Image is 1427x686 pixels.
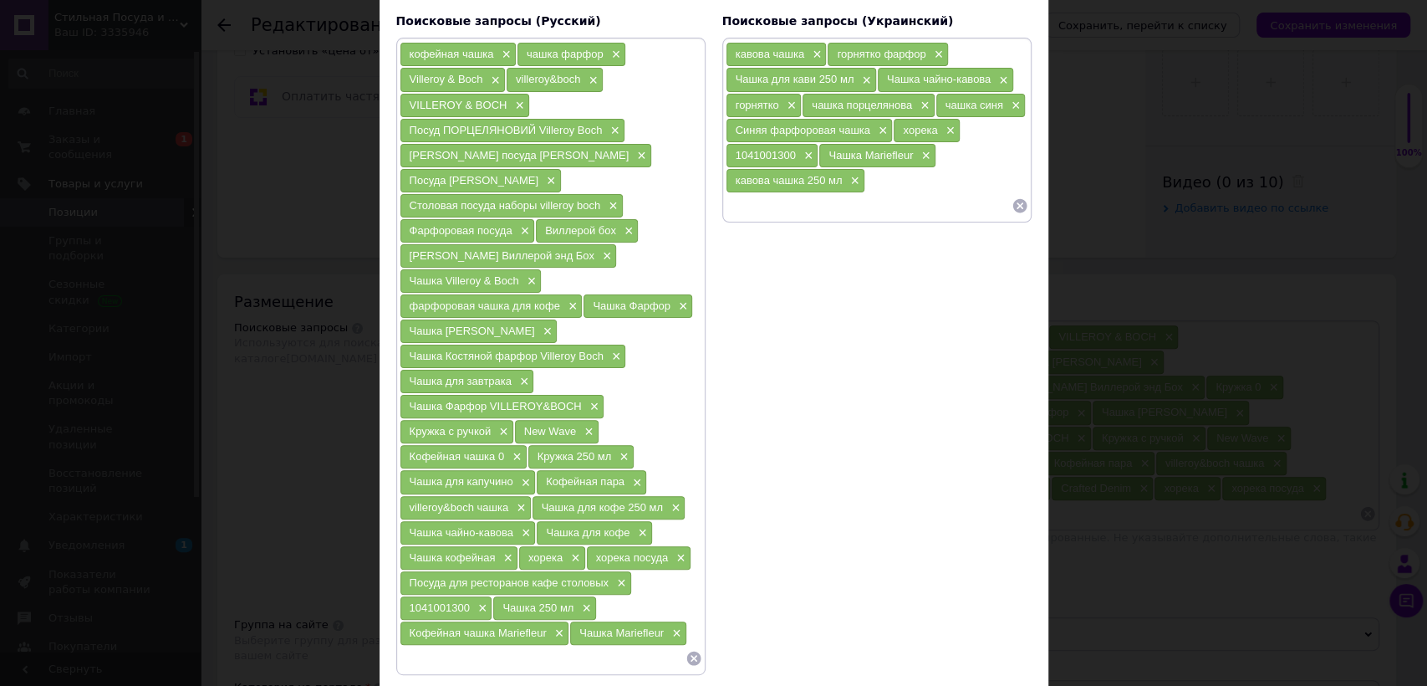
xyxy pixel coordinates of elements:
span: × [633,149,646,163]
span: × [580,425,594,439]
span: × [634,526,647,540]
span: Кофейная пара [546,475,624,488]
span: × [1007,99,1021,113]
span: × [916,99,930,113]
span: хорека [903,124,937,136]
span: × [487,74,500,88]
span: кавова чашка [736,48,804,60]
span: × [508,450,522,464]
span: Синяя фарфоровая чашка [736,124,870,136]
span: × [667,501,680,515]
span: × [675,299,688,314]
span: Чашка Фарфор [593,299,670,312]
span: Поисковые запросы (Украинский) [722,14,954,28]
span: Чашка для кофе 250 мл [542,501,663,514]
span: × [846,174,859,188]
span: Посуда для ресторанов кафе столовых [410,576,609,589]
span: Чашка чайно-кавова [410,526,513,539]
span: Villeroy & Boch [410,73,483,85]
span: Кружка с ручкой [410,425,492,438]
span: villeroy&boch чашка [410,501,509,514]
span: × [615,450,629,464]
span: × [495,425,508,439]
span: Кружка 250 мл [538,450,612,463]
span: Чашка [PERSON_NAME] [410,325,535,337]
span: × [564,299,578,314]
span: горнятко [736,99,779,111]
span: Кофейная чашка 0 [410,450,505,463]
span: × [551,627,564,641]
span: × [613,576,626,591]
span: Чашка Villeroy & Boch [410,274,519,287]
span: × [539,325,553,339]
span: Фарфоровая посуда [410,224,512,237]
span: Чашка Фарфор VILLEROY&BOCH [410,400,582,412]
span: горнятко фарфор [837,48,925,60]
span: × [942,124,956,138]
span: × [511,99,524,113]
span: × [668,627,681,641]
span: Посуда [PERSON_NAME] [410,174,538,187]
span: × [858,74,871,88]
span: × [517,476,531,490]
span: × [930,48,944,62]
span: кавова чашка 250 мл [736,174,843,187]
span: Чашка Mariefleur [828,149,913,161]
span: × [606,124,619,138]
span: Чашка Костяной фарфор Villeroy Boch [410,350,604,362]
span: × [567,551,580,566]
span: Чашка для капучино [410,475,513,488]
span: [PERSON_NAME] посуда [PERSON_NAME] [410,149,629,161]
span: New Wave [524,425,576,438]
span: хорека посуда [596,551,669,564]
span: Кофейная чашка Mariefleur [410,627,547,639]
span: 1041001300 [736,149,796,161]
span: × [874,124,888,138]
span: кофейная чашка [410,48,494,60]
span: × [808,48,822,62]
span: × [604,199,618,213]
span: [PERSON_NAME] Виллерой энд Бох [410,249,594,262]
span: × [474,602,487,616]
span: Чашка 250 мл [502,602,573,614]
span: × [586,400,599,414]
span: × [917,149,930,163]
span: хорека [528,551,563,564]
span: фарфоровая чашка для кофе [410,299,560,312]
span: × [608,48,621,62]
span: × [800,149,813,163]
span: чашка фарфор [527,48,604,60]
span: villeroy&boch [516,73,580,85]
span: VILLEROY & BOCH [410,99,507,111]
span: × [517,526,531,540]
span: × [620,224,634,238]
span: Чашка для завтрака [410,375,512,387]
span: × [517,224,530,238]
body: Визуальный текстовый редактор, B6D8AB60-B472-424D-9533-DE9F224EA85A [17,17,876,84]
span: × [629,476,642,490]
span: Чашка для кофе [546,526,629,539]
span: × [995,74,1008,88]
span: чашка порцелянова [812,99,912,111]
span: × [516,375,529,389]
span: 1041001300 [410,602,470,614]
span: Чашка Mariefleur [579,627,664,639]
span: Чашка для кави 250 мл [736,73,854,85]
span: × [578,602,591,616]
span: × [584,74,598,88]
span: Поисковые запросы (Русский) [396,14,601,28]
span: × [672,551,685,566]
span: × [543,174,556,188]
span: × [599,249,612,264]
p: Свежие яркие цвета Mariefleur Basic превратят ваш стол в море цветов. Любящий кофе влюбится в эту... [17,50,876,85]
span: × [499,551,512,566]
span: Посуд ПОРЦЕЛЯНОВИЙ Villeroy Boch [410,124,603,136]
span: × [608,350,621,364]
span: Виллерой бох [545,224,616,237]
span: Столовая посуда наборы villeroy boch [410,199,601,212]
span: Чашка кофейная [410,551,496,564]
span: × [523,274,537,289]
span: чашка синя [945,99,1003,111]
span: × [783,99,797,113]
span: Чашка чайно-кавова [887,73,991,85]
